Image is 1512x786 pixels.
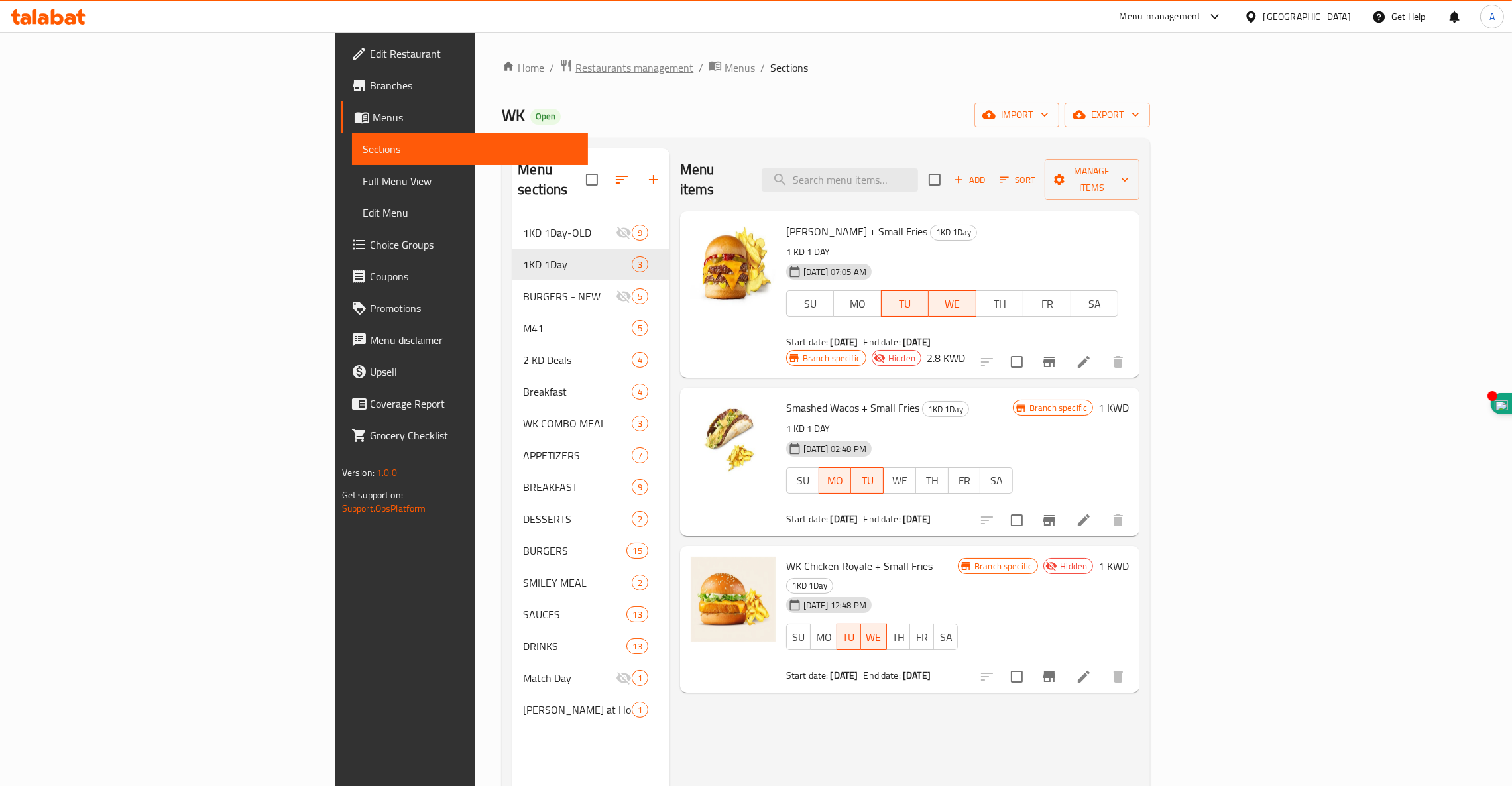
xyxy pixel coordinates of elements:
span: Hidden [883,352,921,365]
span: FR [954,471,976,490]
span: SAUCES [523,606,626,622]
button: FR [948,467,981,494]
a: Full Menu View [352,165,588,197]
div: APPETIZERS [523,447,631,463]
span: DESSERTS [523,511,631,527]
div: items [632,479,648,495]
span: 5 [632,322,648,335]
div: WK COMBO MEAL3 [512,408,669,439]
b: [DATE] [831,333,858,351]
span: Promotions [370,300,577,316]
button: FR [1023,290,1071,317]
span: Select to update [1003,348,1031,376]
a: Coupons [341,260,588,292]
span: Version: [342,464,375,481]
span: Restaurants management [575,60,693,76]
div: WK Fry at Home [523,702,631,718]
span: MO [839,294,876,313]
p: 1 KD 1 DAY [786,421,1013,437]
span: TU [843,628,856,647]
span: 3 [632,258,648,271]
span: 1.0.0 [377,464,397,481]
img: WK Chicken Royale + Small Fries [691,557,776,642]
div: Match Day [523,670,615,686]
div: DESSERTS2 [512,503,669,535]
span: Branch specific [797,352,866,365]
button: Add [949,170,991,190]
span: 1KD 1Day-OLD [523,225,615,241]
span: End date: [864,510,901,528]
span: Add [952,172,988,188]
span: FR [1029,294,1065,313]
button: SA [1071,290,1118,317]
span: 2 [632,513,648,526]
span: 1 [632,704,648,716]
span: Grocery Checklist [370,427,577,443]
a: Edit Restaurant [341,38,588,70]
span: Get support on: [342,486,403,504]
b: [DATE] [903,510,931,528]
span: Start date: [786,510,829,528]
svg: Inactive section [616,225,632,241]
span: Start date: [786,667,829,684]
b: [DATE] [903,667,931,684]
div: Breakfast [523,384,631,400]
div: BURGERS15 [512,535,669,567]
button: delete [1102,504,1134,536]
b: [DATE] [831,667,858,684]
span: 1KD 1Day [523,256,631,272]
div: Breakfast4 [512,376,669,408]
span: 3 [632,418,648,430]
div: 1KD 1Day [922,401,969,417]
span: TH [982,294,1018,313]
h6: 1 KWD [1098,557,1129,575]
button: Branch-specific-item [1033,346,1065,378]
div: items [632,416,648,431]
span: export [1075,107,1139,123]
span: TU [856,471,878,490]
span: Sort sections [606,164,638,196]
span: SU [792,294,829,313]
span: TH [921,471,943,490]
div: M41 [523,320,631,336]
span: SMILEY MEAL [523,575,631,590]
span: Manage items [1055,163,1130,196]
span: [DATE] 12:48 PM [798,599,872,612]
div: 2 KD Deals4 [512,344,669,376]
div: items [626,543,648,559]
div: DRINKS13 [512,630,669,662]
button: import [974,103,1059,127]
span: 9 [632,227,648,239]
div: items [632,702,648,718]
span: Start date: [786,333,829,351]
span: Menu disclaimer [370,332,577,348]
img: Smashed Wacos + Small Fries [691,398,776,483]
span: FR [915,628,929,647]
a: Edit menu item [1076,512,1092,528]
span: Full Menu View [363,173,577,189]
div: items [632,384,648,400]
div: 2 KD Deals [523,352,631,368]
div: APPETIZERS7 [512,439,669,471]
span: Branch specific [969,560,1037,573]
button: Sort [996,170,1039,190]
span: 1KD 1Day [787,578,833,593]
span: Edit Restaurant [370,46,577,62]
li: / [760,60,765,76]
span: 13 [627,640,647,653]
div: [GEOGRAPHIC_DATA] [1263,9,1351,24]
span: 4 [632,386,648,398]
span: BURGERS - NEW [523,288,615,304]
span: A [1489,9,1495,24]
span: 4 [632,354,648,366]
span: Menus [373,109,577,125]
p: 1 KD 1 DAY [786,244,1118,260]
button: SA [980,467,1013,494]
div: items [626,606,648,622]
div: items [632,511,648,527]
a: Grocery Checklist [341,420,588,451]
nav: breadcrumb [502,59,1150,76]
